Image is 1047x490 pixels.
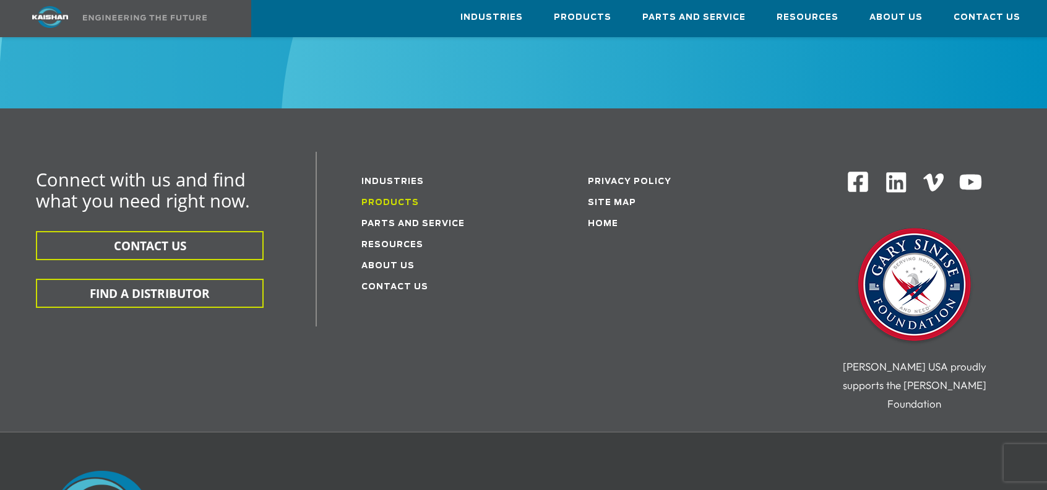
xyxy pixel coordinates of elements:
a: Parts and Service [642,1,746,34]
button: FIND A DISTRIBUTOR [36,279,264,308]
a: Resources [777,1,838,34]
img: Vimeo [923,173,944,191]
img: Facebook [847,170,869,193]
a: Industries [460,1,523,34]
a: Products [361,199,419,207]
a: Privacy Policy [588,178,671,186]
span: [PERSON_NAME] USA proudly supports the [PERSON_NAME] Foundation [843,360,986,410]
a: Contact Us [361,283,428,291]
span: Contact Us [954,11,1020,25]
a: Contact Us [954,1,1020,34]
span: Connect with us and find what you need right now. [36,167,250,212]
span: Products [554,11,611,25]
a: Parts and service [361,220,465,228]
span: Resources [777,11,838,25]
button: CONTACT US [36,231,264,260]
a: About Us [361,262,415,270]
a: About Us [869,1,923,34]
span: About Us [869,11,923,25]
a: Resources [361,241,423,249]
a: Industries [361,178,424,186]
span: Industries [460,11,523,25]
img: Gary Sinise Foundation [853,224,976,348]
img: kaishan logo [4,6,97,28]
a: Site Map [588,199,636,207]
img: Youtube [959,170,983,195]
a: Products [554,1,611,34]
a: Home [588,220,618,228]
span: Parts and Service [642,11,746,25]
img: Linkedin [884,170,908,195]
img: Engineering the future [83,15,207,20]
